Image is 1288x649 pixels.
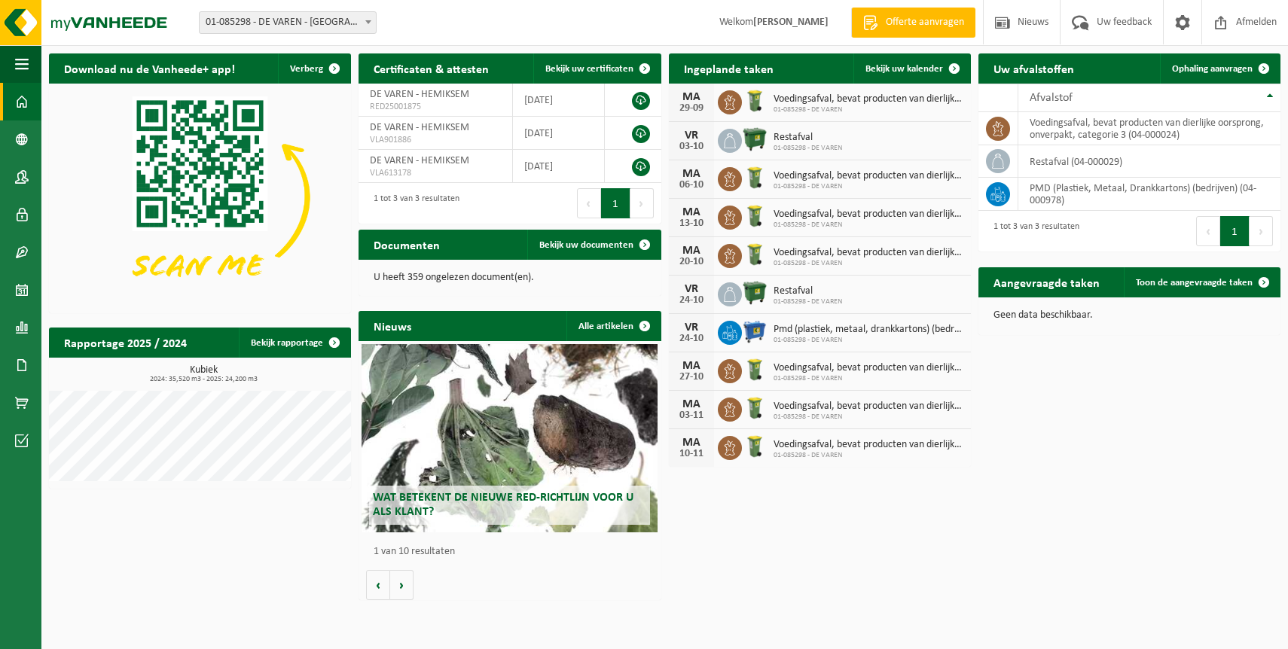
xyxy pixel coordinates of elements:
[851,8,975,38] a: Offerte aanvragen
[742,203,768,229] img: WB-0140-HPE-GN-50
[1172,64,1253,74] span: Ophaling aanvragen
[577,188,601,218] button: Previous
[566,311,660,341] a: Alle artikelen
[359,230,455,259] h2: Documenten
[753,17,829,28] strong: [PERSON_NAME]
[359,53,504,83] h2: Certificaten & attesten
[742,318,768,344] img: WB-0660-HPE-BE-01
[986,215,1079,248] div: 1 tot 3 van 3 resultaten
[1220,216,1250,246] button: 1
[676,91,707,103] div: MA
[742,434,768,459] img: WB-0140-HPE-GN-50
[370,89,469,100] span: DE VAREN - HEMIKSEM
[56,376,351,383] span: 2024: 35,520 m3 - 2025: 24,200 m3
[882,15,968,30] span: Offerte aanvragen
[527,230,660,260] a: Bekijk uw documenten
[774,93,963,105] span: Voedingsafval, bevat producten van dierlijke oorsprong, onverpakt, categorie 3
[370,167,501,179] span: VLA613178
[993,310,1265,321] p: Geen data beschikbaar.
[374,547,653,557] p: 1 van 10 resultaten
[49,328,202,357] h2: Rapportage 2025 / 2024
[774,297,842,306] span: 01-085298 - DE VAREN
[774,336,963,345] span: 01-085298 - DE VAREN
[676,321,707,334] div: VR
[774,285,842,297] span: Restafval
[290,64,323,74] span: Verberg
[199,11,377,34] span: 01-085298 - DE VAREN - HEMIKSEM
[630,188,654,218] button: Next
[676,398,707,410] div: MA
[676,334,707,344] div: 24-10
[774,413,963,422] span: 01-085298 - DE VAREN
[200,12,376,33] span: 01-085298 - DE VAREN - HEMIKSEM
[774,170,963,182] span: Voedingsafval, bevat producten van dierlijke oorsprong, onverpakt, categorie 3
[774,209,963,221] span: Voedingsafval, bevat producten van dierlijke oorsprong, onverpakt, categorie 3
[742,88,768,114] img: WB-0140-HPE-GN-50
[362,344,658,532] a: Wat betekent de nieuwe RED-richtlijn voor u als klant?
[533,53,660,84] a: Bekijk uw certificaten
[669,53,789,83] h2: Ingeplande taken
[278,53,349,84] button: Verberg
[774,451,963,460] span: 01-085298 - DE VAREN
[49,53,250,83] h2: Download nu de Vanheede+ app!
[1018,145,1280,178] td: restafval (04-000029)
[49,84,351,310] img: Download de VHEPlus App
[774,182,963,191] span: 01-085298 - DE VAREN
[774,247,963,259] span: Voedingsafval, bevat producten van dierlijke oorsprong, onverpakt, categorie 3
[374,273,646,283] p: U heeft 359 ongelezen document(en).
[676,372,707,382] div: 27-10
[853,53,969,84] a: Bekijk uw kalender
[545,64,633,74] span: Bekijk uw certificaten
[1018,112,1280,145] td: voedingsafval, bevat producten van dierlijke oorsprong, onverpakt, categorie 3 (04-000024)
[742,126,768,152] img: WB-1100-HPE-GN-01
[774,401,963,413] span: Voedingsafval, bevat producten van dierlijke oorsprong, onverpakt, categorie 3
[239,328,349,358] a: Bekijk rapportage
[676,437,707,449] div: MA
[676,129,707,142] div: VR
[978,267,1115,297] h2: Aangevraagde taken
[774,221,963,230] span: 01-085298 - DE VAREN
[370,101,501,113] span: RED25001875
[774,374,963,383] span: 01-085298 - DE VAREN
[539,240,633,250] span: Bekijk uw documenten
[513,84,605,117] td: [DATE]
[1160,53,1279,84] a: Ophaling aanvragen
[774,144,842,153] span: 01-085298 - DE VAREN
[676,245,707,257] div: MA
[366,570,390,600] button: Vorige
[390,570,414,600] button: Volgende
[513,117,605,150] td: [DATE]
[1196,216,1220,246] button: Previous
[56,365,351,383] h3: Kubiek
[513,150,605,183] td: [DATE]
[676,206,707,218] div: MA
[1030,92,1073,104] span: Afvalstof
[676,103,707,114] div: 29-09
[774,439,963,451] span: Voedingsafval, bevat producten van dierlijke oorsprong, onverpakt, categorie 3
[676,360,707,372] div: MA
[676,142,707,152] div: 03-10
[676,283,707,295] div: VR
[1136,278,1253,288] span: Toon de aangevraagde taken
[1250,216,1273,246] button: Next
[370,155,469,166] span: DE VAREN - HEMIKSEM
[1124,267,1279,297] a: Toon de aangevraagde taken
[865,64,943,74] span: Bekijk uw kalender
[676,295,707,306] div: 24-10
[774,324,963,336] span: Pmd (plastiek, metaal, drankkartons) (bedrijven)
[601,188,630,218] button: 1
[742,165,768,190] img: WB-0140-HPE-GN-50
[370,134,501,146] span: VLA901886
[676,257,707,267] div: 20-10
[676,410,707,421] div: 03-11
[359,311,426,340] h2: Nieuws
[373,492,633,518] span: Wat betekent de nieuwe RED-richtlijn voor u als klant?
[370,122,469,133] span: DE VAREN - HEMIKSEM
[978,53,1089,83] h2: Uw afvalstoffen
[742,395,768,421] img: WB-0140-HPE-GN-50
[774,132,842,144] span: Restafval
[676,218,707,229] div: 13-10
[366,187,459,220] div: 1 tot 3 van 3 resultaten
[742,242,768,267] img: WB-0140-HPE-GN-50
[774,105,963,114] span: 01-085298 - DE VAREN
